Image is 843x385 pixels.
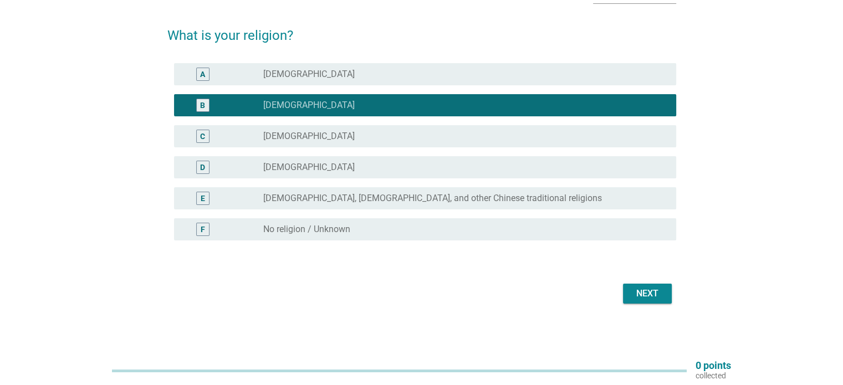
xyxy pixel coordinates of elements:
[263,162,355,173] label: [DEMOGRAPHIC_DATA]
[200,69,205,80] div: A
[263,69,355,80] label: [DEMOGRAPHIC_DATA]
[263,100,355,111] label: [DEMOGRAPHIC_DATA]
[632,287,663,300] div: Next
[623,284,672,304] button: Next
[167,14,676,45] h2: What is your religion?
[263,131,355,142] label: [DEMOGRAPHIC_DATA]
[200,162,205,173] div: D
[201,193,205,204] div: E
[200,100,205,111] div: B
[696,361,731,371] p: 0 points
[263,193,602,204] label: [DEMOGRAPHIC_DATA], [DEMOGRAPHIC_DATA], and other Chinese traditional religions
[696,371,731,381] p: collected
[201,224,205,235] div: F
[200,131,205,142] div: C
[263,224,350,235] label: No religion / Unknown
